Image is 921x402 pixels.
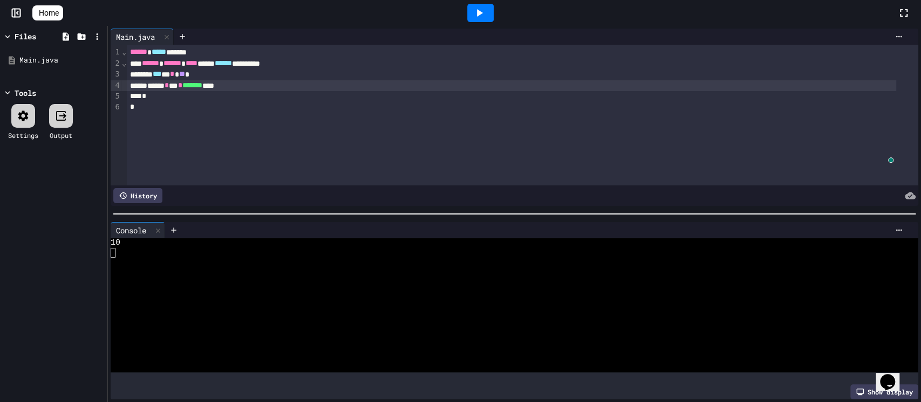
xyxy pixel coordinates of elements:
div: Tools [15,87,36,99]
div: To enrich screen reader interactions, please activate Accessibility in Grammarly extension settings [127,45,918,185]
iframe: chat widget [876,359,910,391]
div: Output [50,130,72,140]
span: Fold line [121,47,127,56]
span: Fold line [121,59,127,67]
div: Show display [850,384,918,399]
div: Main.java [111,29,174,45]
div: Files [15,31,36,42]
div: Main.java [19,55,104,66]
div: Main.java [111,31,160,43]
div: Console [111,222,165,238]
div: 2 [111,58,121,70]
div: 5 [111,91,121,102]
a: Home [32,5,63,20]
div: 6 [111,102,121,113]
div: History [113,188,162,203]
div: Settings [8,130,38,140]
div: 1 [111,47,121,58]
div: Console [111,225,152,236]
div: 4 [111,80,121,92]
span: Home [39,8,59,18]
span: 10 [111,238,120,248]
div: 3 [111,69,121,80]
